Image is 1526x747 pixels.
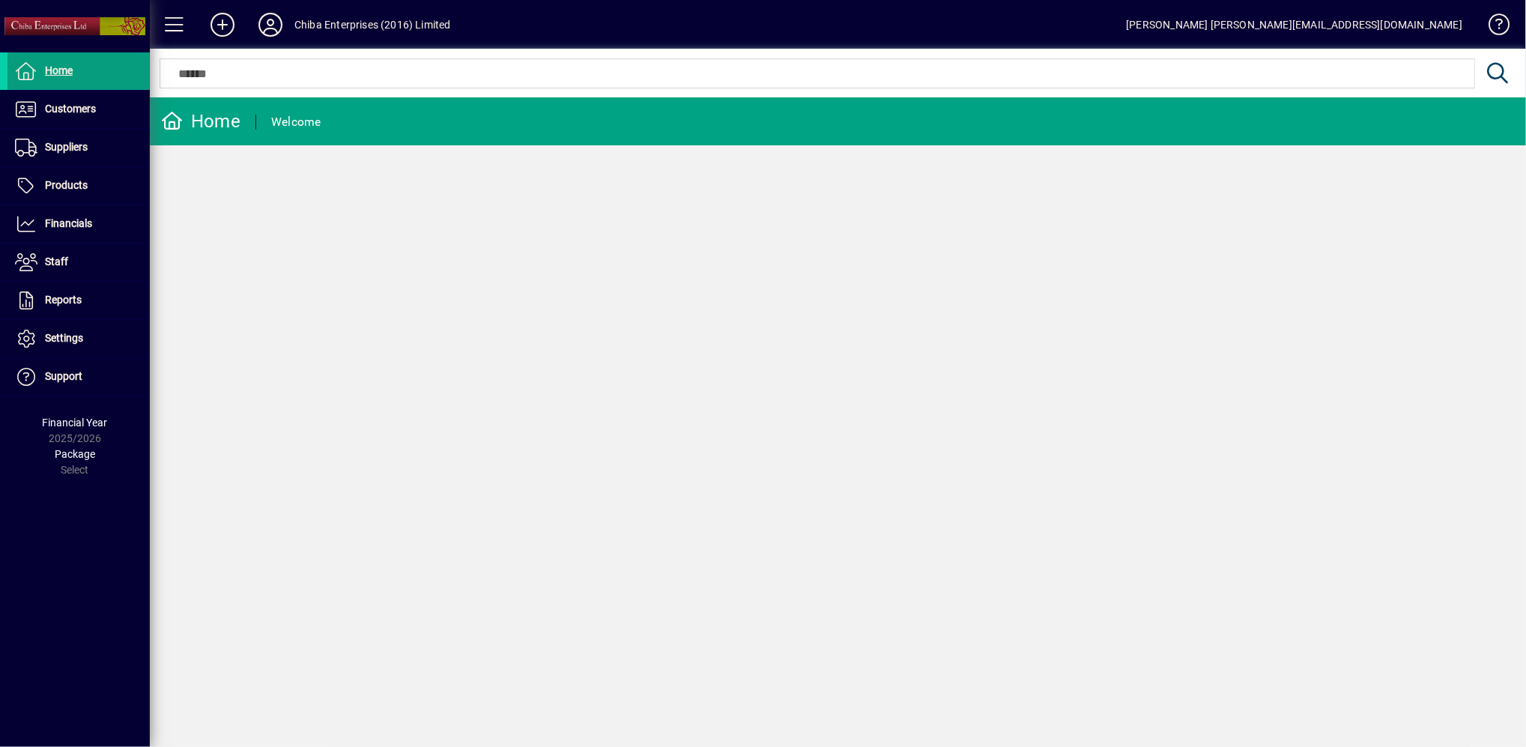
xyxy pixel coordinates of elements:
[7,205,150,243] a: Financials
[45,103,96,115] span: Customers
[199,11,246,38] button: Add
[45,370,82,382] span: Support
[45,332,83,344] span: Settings
[246,11,294,38] button: Profile
[7,91,150,128] a: Customers
[45,64,73,76] span: Home
[1126,13,1462,37] div: [PERSON_NAME] [PERSON_NAME][EMAIL_ADDRESS][DOMAIN_NAME]
[43,417,108,429] span: Financial Year
[55,448,95,460] span: Package
[7,282,150,319] a: Reports
[1477,3,1507,52] a: Knowledge Base
[294,13,451,37] div: Chiba Enterprises (2016) Limited
[271,110,321,134] div: Welcome
[45,179,88,191] span: Products
[7,244,150,281] a: Staff
[45,294,82,306] span: Reports
[7,320,150,357] a: Settings
[45,141,88,153] span: Suppliers
[7,167,150,205] a: Products
[45,217,92,229] span: Financials
[7,358,150,396] a: Support
[45,255,68,267] span: Staff
[7,129,150,166] a: Suppliers
[161,109,240,133] div: Home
